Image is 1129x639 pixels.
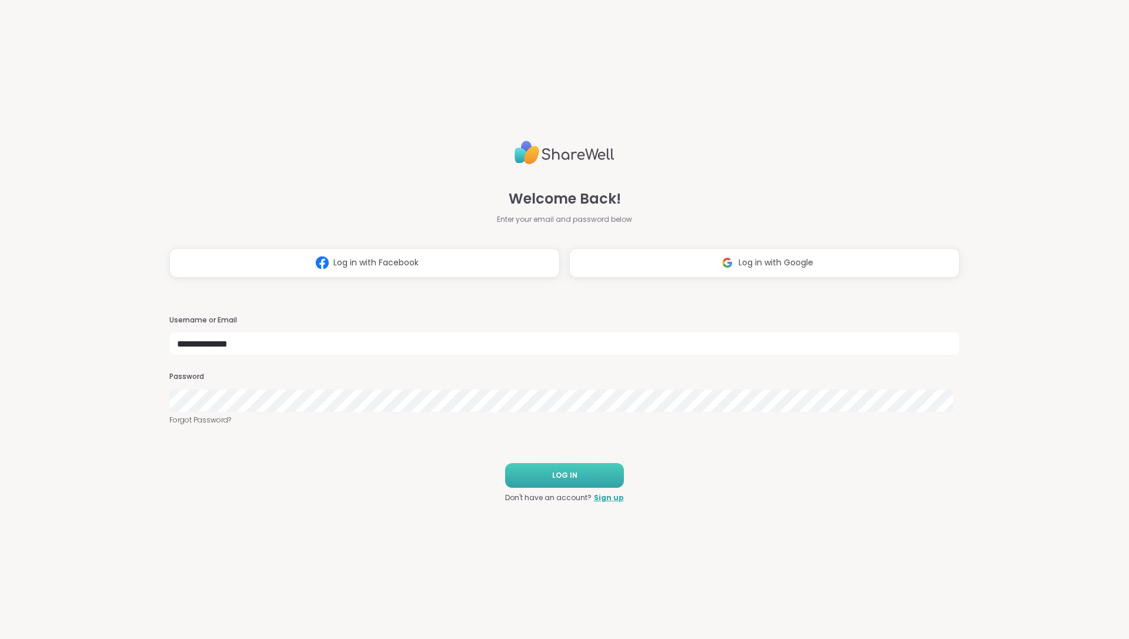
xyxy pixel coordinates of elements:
span: Log in with Facebook [333,257,419,269]
a: Forgot Password? [169,415,960,425]
button: Log in with Google [569,248,960,278]
h3: Username or Email [169,315,960,325]
span: Enter your email and password below [497,214,632,225]
span: LOG IN [552,470,577,481]
a: Sign up [594,492,624,503]
img: ShareWell Logomark [311,252,333,274]
h3: Password [169,372,960,382]
img: ShareWell Logomark [716,252,739,274]
span: Welcome Back! [509,188,621,209]
span: Don't have an account? [505,492,592,503]
button: LOG IN [505,463,624,488]
img: ShareWell Logo [515,136,614,169]
button: Log in with Facebook [169,248,560,278]
span: Log in with Google [739,257,813,269]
